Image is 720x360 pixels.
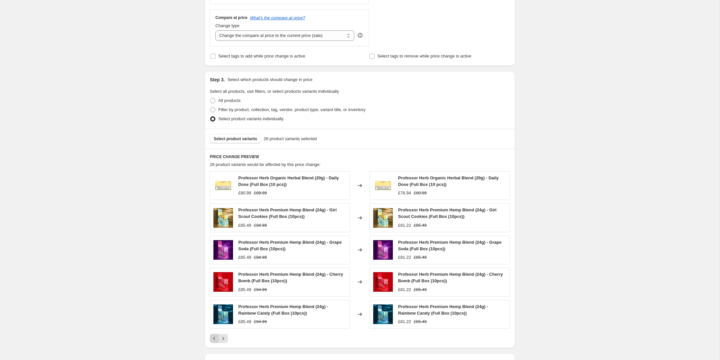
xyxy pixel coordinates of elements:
[398,207,496,219] span: Professor Herb Premium Hemp Blend (24g) - Girl Scout Cookies (Full Box (10pcs))
[238,190,251,196] div: £80.99
[254,286,267,293] strike: £94.99
[398,254,411,261] div: £81.22
[398,190,411,196] div: £76.94
[213,240,233,260] img: carton_pic_0005_carton_Grape_new_jpg_80x.jpg
[398,304,488,316] span: Professor Herb Premium Hemp Blend (24g) - Rainbow Candy (Full Box (10pcs))
[238,286,251,293] div: £85.49
[238,272,343,283] span: Professor Herb Premium Hemp Blend (24g) - Cherry Bomb (Full Box (10pcs))
[210,89,339,94] span: Select all products, use filters, or select products variants individually
[213,176,233,195] img: ProfessorHerb-OrganicHerbalBlend-DailyDose-Front_80x.png
[227,76,312,83] p: Select which products should change in price
[213,208,233,228] img: carton_pic_0004_carton_Cookies_new_jpg_80x.jpg
[213,304,233,324] img: carton_pic_0009_mockup_carton_new_jpg_80x.jpg
[254,190,267,196] strike: £89.99
[398,240,501,251] span: Professor Herb Premium Hemp Blend (24g) - Grape Soda (Full Box (10pcs))
[377,54,472,58] span: Select tags to remove while price change is active
[398,286,411,293] div: £81.22
[414,319,427,325] strike: £85.49
[238,304,328,316] span: Professor Herb Premium Hemp Blend (24g) - Rainbow Candy (Full Box (10pcs))
[238,222,251,229] div: £85.49
[398,175,499,187] span: Professor Herb Organic Herbal Blend (20g) - Daily Dose (Full Box (10 pcs))
[210,76,225,83] h2: Step 3.
[373,304,393,324] img: carton_pic_0009_mockup_carton_new_jpg_80x.jpg
[254,319,267,325] strike: £94.99
[254,222,267,229] strike: £94.99
[210,134,261,143] button: Select product variants
[215,15,247,20] h3: Compare at price
[238,207,337,219] span: Professor Herb Premium Hemp Blend (24g) - Girl Scout Cookies (Full Box (10pcs))
[218,54,305,58] span: Select tags to add while price change is active
[210,162,321,167] span: 26 product variants would be affected by this price change:
[264,136,317,142] span: 26 product variants selected
[214,136,257,141] span: Select product variants
[210,334,219,343] button: Previous
[398,272,503,283] span: Professor Herb Premium Hemp Blend (24g) - Cherry Bomb (Full Box (10pcs))
[398,222,411,229] div: £81.22
[357,32,363,39] div: help
[414,190,427,196] strike: £80.99
[210,334,228,343] nav: Pagination
[373,208,393,228] img: carton_pic_0004_carton_Cookies_new_jpg_80x.jpg
[238,319,251,325] div: £85.49
[219,334,228,343] button: Next
[414,222,427,229] strike: £85.49
[215,23,240,28] span: Change type
[238,254,251,261] div: £85.49
[218,107,365,112] span: Filter by product, collection, tag, vendor, product type, variant title, or inventory
[398,319,411,325] div: £81.22
[218,116,283,121] span: Select product variants individually
[414,286,427,293] strike: £85.49
[238,175,339,187] span: Professor Herb Organic Herbal Blend (20g) - Daily Dose (Full Box (10 pcs))
[414,254,427,261] strike: £85.49
[238,240,342,251] span: Professor Herb Premium Hemp Blend (24g) - Grape Soda (Full Box (10pcs))
[373,240,393,260] img: carton_pic_0005_carton_Grape_new_jpg_80x.jpg
[210,154,510,159] h6: PRICE CHANGE PREVIEW
[250,15,305,20] button: What's the compare at price?
[218,98,241,103] span: All products
[373,272,393,292] img: carton_pic_0002_carton_Cherry_new_jpg_80x.jpg
[373,176,393,195] img: ProfessorHerb-OrganicHerbalBlend-DailyDose-Front_80x.png
[254,254,267,261] strike: £94.99
[213,272,233,292] img: carton_pic_0002_carton_Cherry_new_jpg_80x.jpg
